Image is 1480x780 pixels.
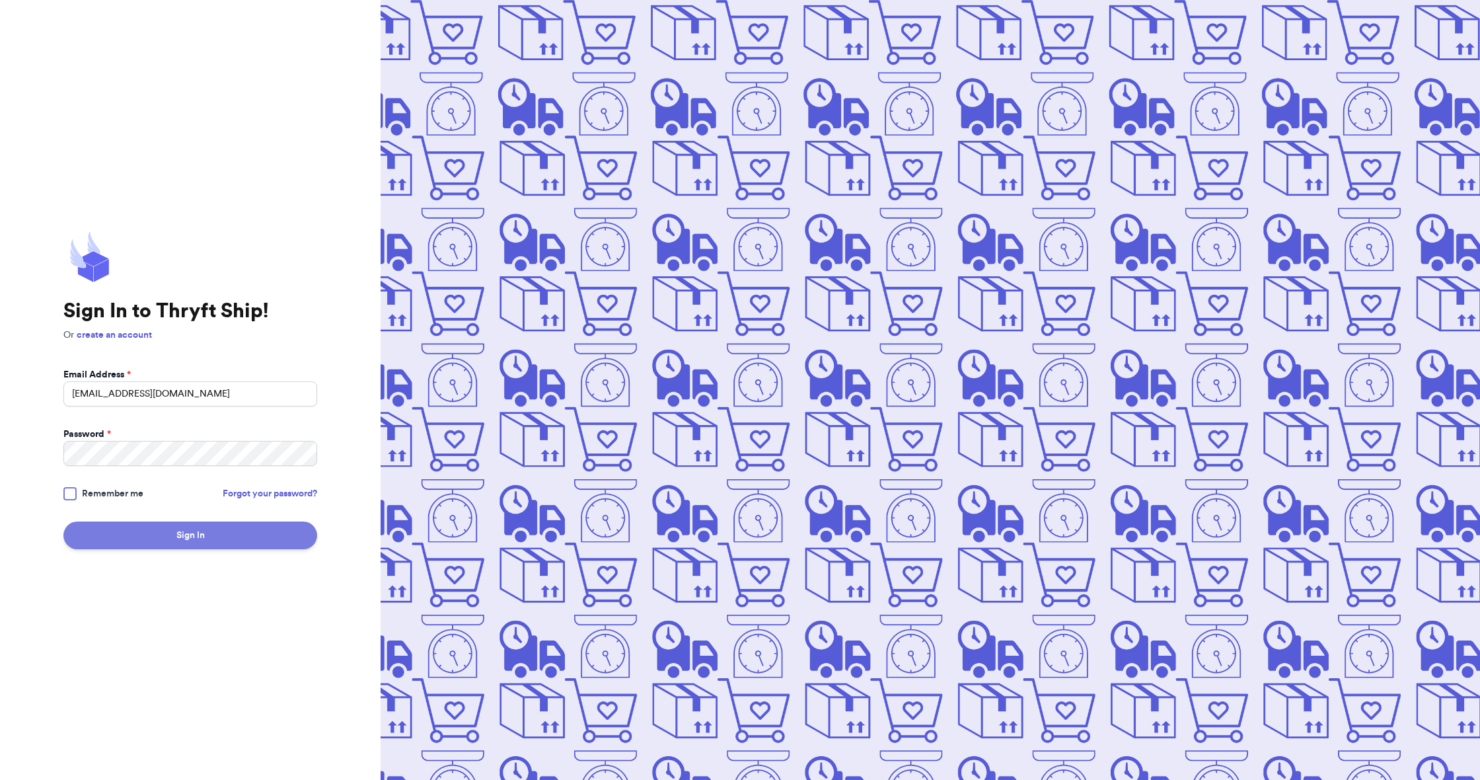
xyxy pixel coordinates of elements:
h1: Sign In to Thryft Ship! [63,299,317,323]
span: Remember me [82,487,143,500]
p: Or [63,329,317,342]
button: Sign In [63,522,317,549]
a: create an account [77,331,152,340]
label: Password [63,428,111,441]
label: Email Address [63,368,131,381]
a: Forgot your password? [223,487,317,500]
